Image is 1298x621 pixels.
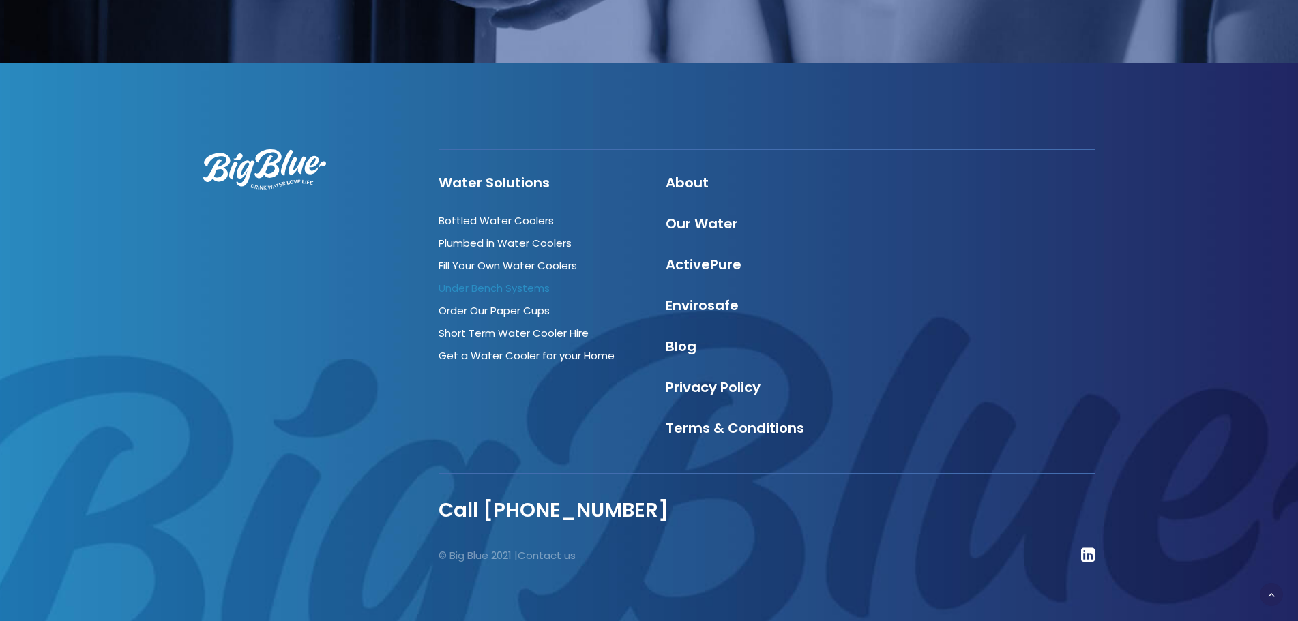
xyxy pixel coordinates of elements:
a: Our Water [666,214,738,233]
a: Plumbed in Water Coolers [439,236,572,250]
a: Order Our Paper Cups [439,303,550,318]
a: Terms & Conditions [666,419,804,438]
a: Fill Your Own Water Coolers [439,258,577,273]
a: Call [PHONE_NUMBER] [439,496,668,524]
a: Blog [666,337,696,356]
iframe: Chatbot [1208,531,1279,602]
a: Privacy Policy [666,378,761,397]
p: © Big Blue 2021 | [439,547,755,564]
a: ActivePure [666,255,741,274]
a: Envirosafe [666,296,739,315]
a: Under Bench Systems [439,281,550,295]
h4: Water Solutions [439,175,641,191]
a: Get a Water Cooler for your Home [439,348,615,363]
a: Contact us [518,548,576,562]
a: About [666,173,709,192]
a: Bottled Water Coolers [439,213,554,228]
a: Short Term Water Cooler Hire [439,326,589,340]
